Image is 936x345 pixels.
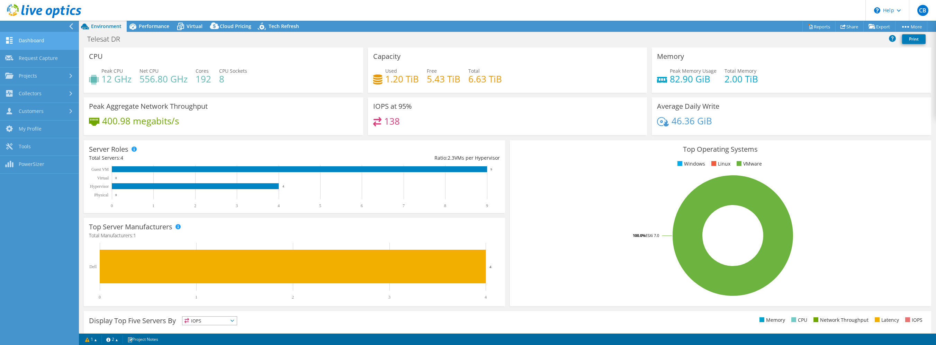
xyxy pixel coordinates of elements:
text: 1 [152,203,154,208]
span: Net CPU [139,68,159,74]
li: Memory [758,316,785,324]
span: Tech Refresh [269,23,299,29]
li: IOPS [903,316,922,324]
div: Total Servers: [89,154,294,162]
text: 7 [403,203,405,208]
h4: 400.98 megabits/s [102,117,179,125]
span: Total [468,68,480,74]
h3: CPU [89,53,103,60]
text: 4 [282,185,284,188]
text: 8 [444,203,446,208]
span: CPU Sockets [219,68,247,74]
span: Cores [196,68,209,74]
text: 4 [489,265,492,269]
text: 9 [486,203,488,208]
h3: Capacity [373,53,400,60]
text: 0 [99,295,101,300]
a: Reports [802,21,836,32]
span: Used [385,68,397,74]
h3: Average Daily Write [657,103,719,110]
span: 2.3 [448,154,454,161]
h3: Peak Aggregate Network Throughput [89,103,208,110]
span: Environment [91,23,121,29]
a: Project Notes [123,335,163,344]
text: 3 [388,295,390,300]
a: 2 [101,335,123,344]
li: VMware [735,160,762,168]
text: 0 [115,176,117,180]
h3: Top Operating Systems [515,145,926,153]
li: Network Throughput [812,316,868,324]
h3: IOPS at 95% [373,103,412,110]
span: 1 [133,232,136,239]
div: Ratio: VMs per Hypervisor [294,154,499,162]
h3: Top Server Manufacturers [89,223,172,231]
h3: Server Roles [89,145,128,153]
h4: 2.00 TiB [724,75,758,83]
li: Linux [710,160,730,168]
span: IOPS [182,317,237,325]
span: Free [427,68,437,74]
h4: 8 [219,75,247,83]
text: Guest VM [91,167,109,172]
a: Export [863,21,895,32]
a: More [895,21,927,32]
h4: 12 GHz [101,75,132,83]
span: Performance [139,23,169,29]
text: 3 [236,203,238,208]
span: Cloud Pricing [220,23,251,29]
text: 1 [195,295,197,300]
h4: 556.80 GHz [139,75,188,83]
h4: 82.90 GiB [670,75,717,83]
li: Windows [676,160,705,168]
text: 5 [319,203,321,208]
h4: 1.20 TiB [385,75,419,83]
text: Hypervisor [90,184,109,189]
text: 4 [278,203,280,208]
span: 4 [120,154,123,161]
h4: 46.36 GiB [672,117,712,125]
text: Virtual [97,176,109,180]
a: Print [902,34,926,44]
tspan: 100.0% [633,233,646,238]
h4: 5.43 TiB [427,75,460,83]
span: Virtual [187,23,202,29]
li: CPU [790,316,807,324]
h3: Memory [657,53,684,60]
a: 1 [80,335,102,344]
tspan: ESXi 7.0 [646,233,659,238]
text: 2 [194,203,196,208]
h1: Telesat DR [84,35,131,43]
h4: 6.63 TiB [468,75,502,83]
text: Dell [89,264,97,269]
text: Physical [94,193,108,197]
svg: \n [874,7,880,14]
text: 6 [361,203,363,208]
span: Peak Memory Usage [670,68,717,74]
text: 4 [485,295,487,300]
h4: 138 [384,117,400,125]
span: Total Memory [724,68,756,74]
text: 0 [111,203,113,208]
text: 0 [115,193,117,197]
text: 2 [292,295,294,300]
span: CB [917,5,928,16]
h4: 192 [196,75,211,83]
li: Latency [873,316,899,324]
h4: Total Manufacturers: [89,232,500,239]
text: 9 [490,168,492,171]
span: Peak CPU [101,68,123,74]
a: Share [835,21,864,32]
